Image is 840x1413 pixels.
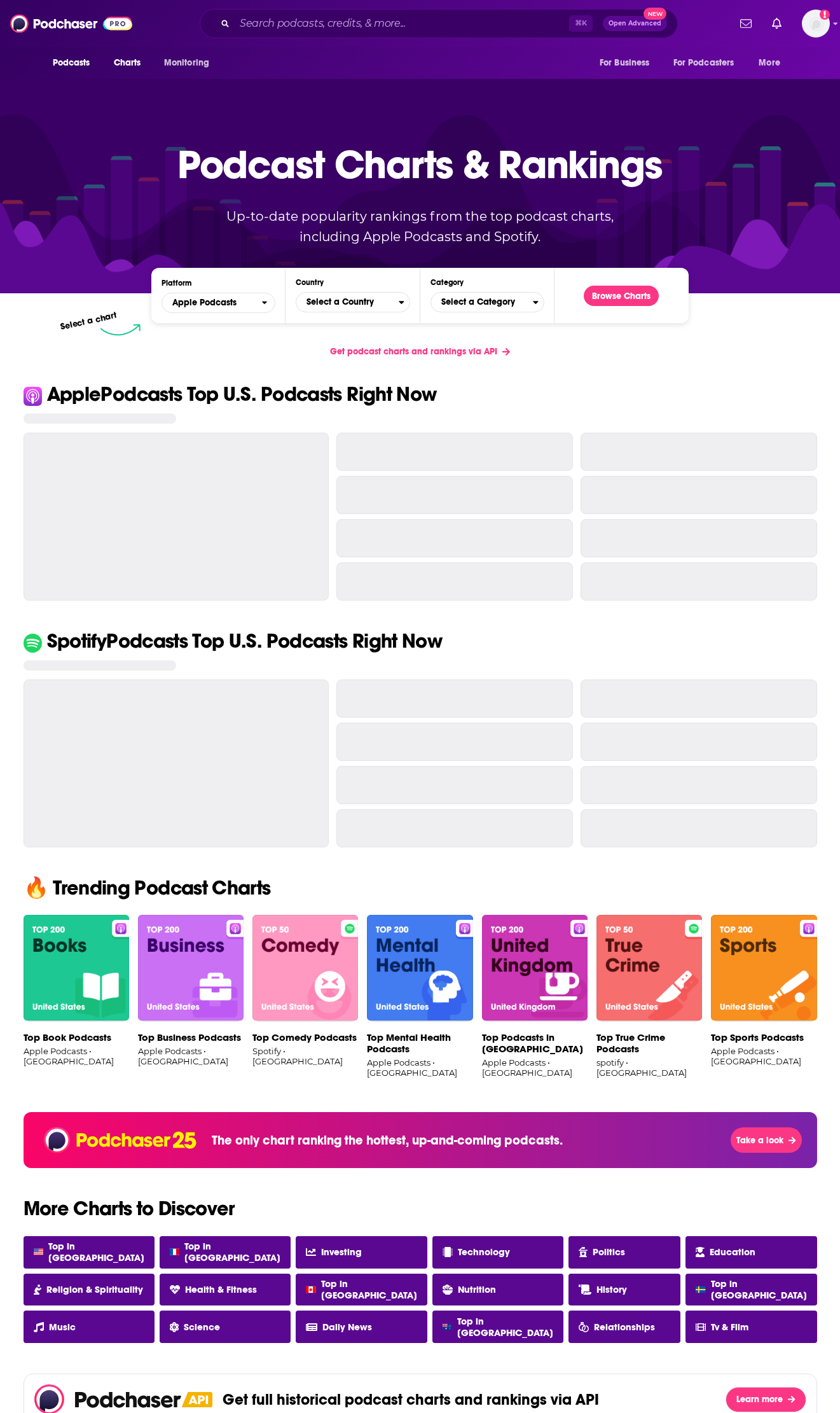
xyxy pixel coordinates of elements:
[367,915,472,1022] img: banner-Top Mental Health Podcasts
[13,878,827,898] h2: 🔥 Trending Podcast Charts
[600,54,650,72] span: For Business
[106,51,149,75] a: Charts
[296,291,398,313] span: Select a Country
[252,1046,358,1066] p: Spotify • [GEOGRAPHIC_DATA]
[235,13,569,34] input: Search podcasts, credits, & more...
[296,1274,427,1306] a: Top in [GEOGRAPHIC_DATA]
[164,54,209,72] span: Monitoring
[665,51,753,75] button: open menu
[160,1274,291,1306] a: Health & Fitness
[24,1046,129,1066] p: Apple Podcasts • [GEOGRAPHIC_DATA]
[367,1057,472,1078] p: Apple Podcasts • [GEOGRAPHIC_DATA]
[138,915,244,1022] img: banner-Top Business Podcasts
[711,1321,748,1333] span: Tv & Film
[802,10,830,38] button: Show profile menu
[711,915,816,1082] a: banner-Top Sports PodcastsTop Sports PodcastsApple Podcasts • [GEOGRAPHIC_DATA]
[296,1236,427,1269] a: Investing
[584,286,659,306] button: Browse Charts
[432,1311,563,1343] a: Top in [GEOGRAPHIC_DATA]
[596,1284,627,1295] span: History
[321,1246,362,1258] span: Investing
[252,915,358,1082] a: banner-Top Comedy PodcastsTop Comedy PodcastsSpotify • [GEOGRAPHIC_DATA]
[711,1278,807,1301] span: Top in [GEOGRAPHIC_DATA]
[367,915,472,1082] a: banner-Top Mental Health PodcastsTop Mental Health PodcastsApple Podcasts • [GEOGRAPHIC_DATA]
[13,1199,827,1219] h2: More Charts to Discover
[44,51,107,75] button: open menu
[48,1241,144,1263] span: Top in [GEOGRAPHIC_DATA]
[596,1057,702,1078] p: spotify • [GEOGRAPHIC_DATA]
[138,1032,244,1043] p: Top Business Podcasts
[53,54,90,72] span: Podcasts
[482,1057,588,1078] p: Apple Podcasts • [GEOGRAPHIC_DATA]
[47,384,437,405] p: Apple Podcasts Top U.S. Podcasts Right Now
[223,1390,599,1409] p: Get full historical podcast charts and rankings via API
[685,1236,816,1269] a: Education
[731,1127,801,1153] button: Take a look
[24,915,129,1022] img: banner-Top Book Podcasts
[596,915,702,1082] a: banner-Top True Crime PodcastsTop True Crime Podcastsspotify • [GEOGRAPHIC_DATA]
[458,1246,510,1258] span: Technology
[736,1135,783,1146] span: Take a look
[591,51,666,75] button: open menu
[114,54,141,72] span: Charts
[182,1392,212,1407] img: Podchaser API banner
[596,915,702,1022] img: banner-Top True Crime Podcasts
[184,1321,220,1333] span: Science
[24,1236,155,1269] a: Top in [GEOGRAPHIC_DATA]
[432,1274,563,1306] a: Nutrition
[568,1311,680,1343] a: Relationships
[596,1032,702,1055] p: Top True Crime Podcasts
[100,324,141,336] img: select arrow
[710,1246,755,1258] span: Education
[609,20,661,27] span: Open Advanced
[367,1032,472,1055] p: Top Mental Health Podcasts
[322,1321,372,1333] span: Daily News
[321,1278,417,1301] span: Top in [GEOGRAPHIC_DATA]
[482,915,588,1022] img: banner-Top Podcasts in United Kingdom
[432,1236,563,1269] a: Technology
[184,1241,280,1263] span: Top in [GEOGRAPHIC_DATA]
[330,346,497,357] span: Get podcast charts and rankings via API
[593,1246,625,1258] span: Politics
[685,1311,816,1343] a: Tv & Film
[802,10,830,38] span: Logged in as itang
[24,1274,155,1306] a: Religion & Spirituality
[177,123,663,205] p: Podcast Charts & Rankings
[711,915,816,1022] img: banner-Top Sports Podcasts
[24,634,42,652] img: Spotify Icon
[802,10,830,38] img: User Profile
[252,915,358,1022] img: banner-Top Comedy Podcasts
[568,1236,680,1269] a: Politics
[160,1311,291,1343] a: Science
[320,336,520,367] a: Get podcast charts and rankings via API
[162,292,261,314] span: Apple Podcasts
[603,16,667,31] button: Open AdvancedNew
[430,292,544,312] button: Categories
[735,13,757,34] a: Show notifications dropdown
[24,387,42,405] img: Apple Icon
[569,15,593,32] span: ⌘ K
[767,13,787,34] a: Show notifications dropdown
[457,1316,553,1339] span: Top in [GEOGRAPHIC_DATA]
[673,54,734,72] span: For Podcasters
[759,54,780,72] span: More
[162,293,275,313] h2: Platforms
[644,8,666,20] span: New
[185,1284,257,1295] span: Health & Fitness
[24,915,129,1082] a: banner-Top Book PodcastsTop Book PodcastsApple Podcasts • [GEOGRAPHIC_DATA]
[138,915,244,1082] a: banner-Top Business PodcastsTop Business PodcastsApple Podcasts • [GEOGRAPHIC_DATA]
[458,1284,496,1295] span: Nutrition
[162,293,275,313] button: open menu
[594,1321,655,1333] span: Relationships
[252,1032,358,1043] p: Top Comedy Podcasts
[482,915,588,1082] a: banner-Top Podcasts in United KingdomTop Podcasts in [GEOGRAPHIC_DATA]Apple Podcasts • [GEOGRAPHI...
[482,1032,588,1055] p: Top Podcasts in [GEOGRAPHIC_DATA]
[685,1274,816,1306] a: Top in [GEOGRAPHIC_DATA]
[49,1321,76,1333] span: Music
[711,1032,816,1043] p: Top Sports Podcasts
[568,1274,680,1306] a: History
[24,1032,129,1043] p: Top Book Podcasts
[24,1311,155,1343] a: Music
